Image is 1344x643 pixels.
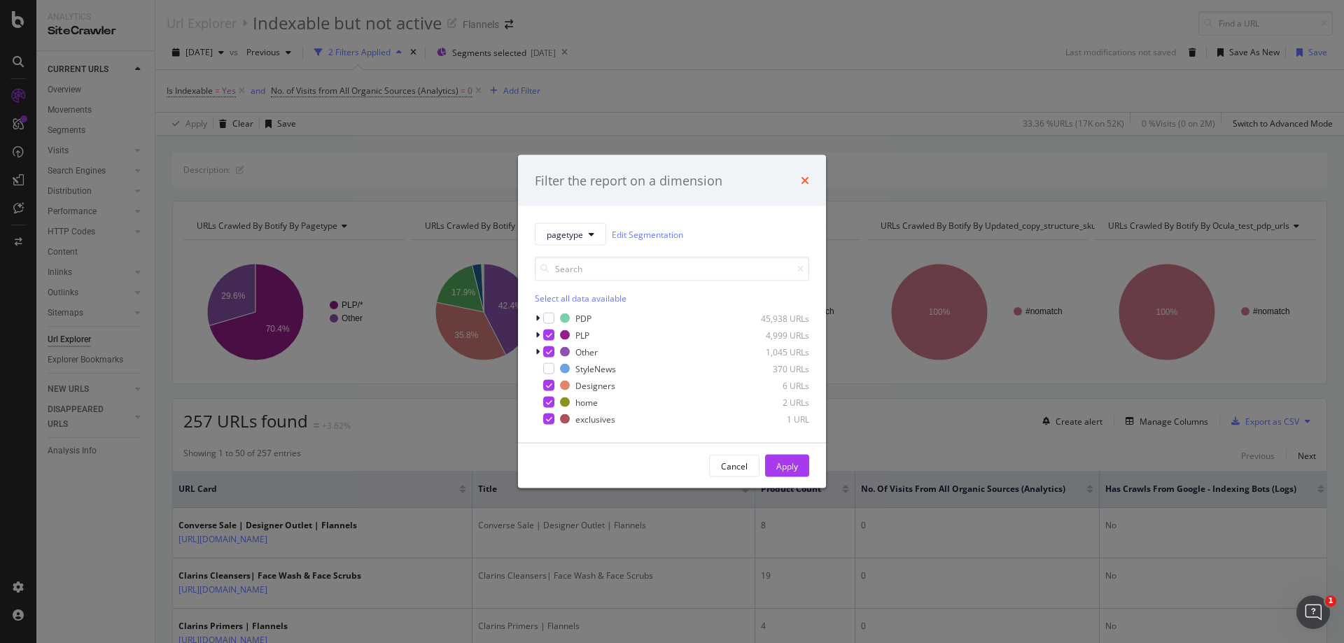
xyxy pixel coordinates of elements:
[535,223,606,246] button: pagetype
[741,362,809,374] div: 370 URLs
[741,312,809,324] div: 45,938 URLs
[741,396,809,408] div: 2 URLs
[741,413,809,425] div: 1 URL
[575,362,616,374] div: StyleNews
[535,292,809,304] div: Select all data available
[709,455,759,477] button: Cancel
[575,312,591,324] div: PDP
[575,329,589,341] div: PLP
[535,171,722,190] div: Filter the report on a dimension
[547,228,583,240] span: pagetype
[741,379,809,391] div: 6 URLs
[575,346,598,358] div: Other
[518,155,826,488] div: modal
[721,460,748,472] div: Cancel
[776,460,798,472] div: Apply
[575,396,598,408] div: home
[741,329,809,341] div: 4,999 URLs
[1296,595,1330,629] iframe: Intercom live chat
[1325,595,1336,607] span: 1
[612,227,683,241] a: Edit Segmentation
[741,346,809,358] div: 1,045 URLs
[575,413,615,425] div: exclusives
[535,257,809,281] input: Search
[765,455,809,477] button: Apply
[801,171,809,190] div: times
[575,379,615,391] div: Designers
